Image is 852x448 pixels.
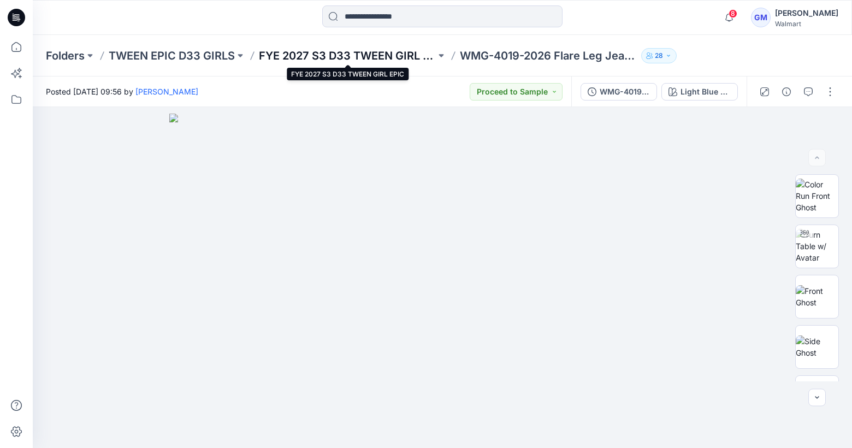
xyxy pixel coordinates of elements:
[46,48,85,63] a: Folders
[109,48,235,63] a: TWEEN EPIC D33 GIRLS
[681,86,731,98] div: Light Blue Wash
[775,20,838,28] div: Walmart
[259,48,436,63] a: FYE 2027 S3 D33 TWEEN GIRL EPIC
[796,335,838,358] img: Side Ghost
[135,87,198,96] a: [PERSON_NAME]
[775,7,838,20] div: [PERSON_NAME]
[46,86,198,97] span: Posted [DATE] 09:56 by
[641,48,677,63] button: 28
[581,83,657,101] button: WMG-4019-2026 Flare Leg Jean_Opt1_Full Colorway
[655,50,663,62] p: 28
[796,285,838,308] img: Front Ghost
[778,83,795,101] button: Details
[169,114,715,448] img: eyJhbGciOiJIUzI1NiIsImtpZCI6IjAiLCJzbHQiOiJzZXMiLCJ0eXAiOiJKV1QifQ.eyJkYXRhIjp7InR5cGUiOiJzdG9yYW...
[796,179,838,213] img: Color Run Front Ghost
[796,229,838,263] img: Turn Table w/ Avatar
[460,48,637,63] p: WMG-4019-2026 Flare Leg Jean_Opt1
[600,86,650,98] div: WMG-4019-2026 Flare Leg Jean_Opt1_Full Colorway
[729,9,737,18] span: 8
[661,83,738,101] button: Light Blue Wash
[751,8,771,27] div: GM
